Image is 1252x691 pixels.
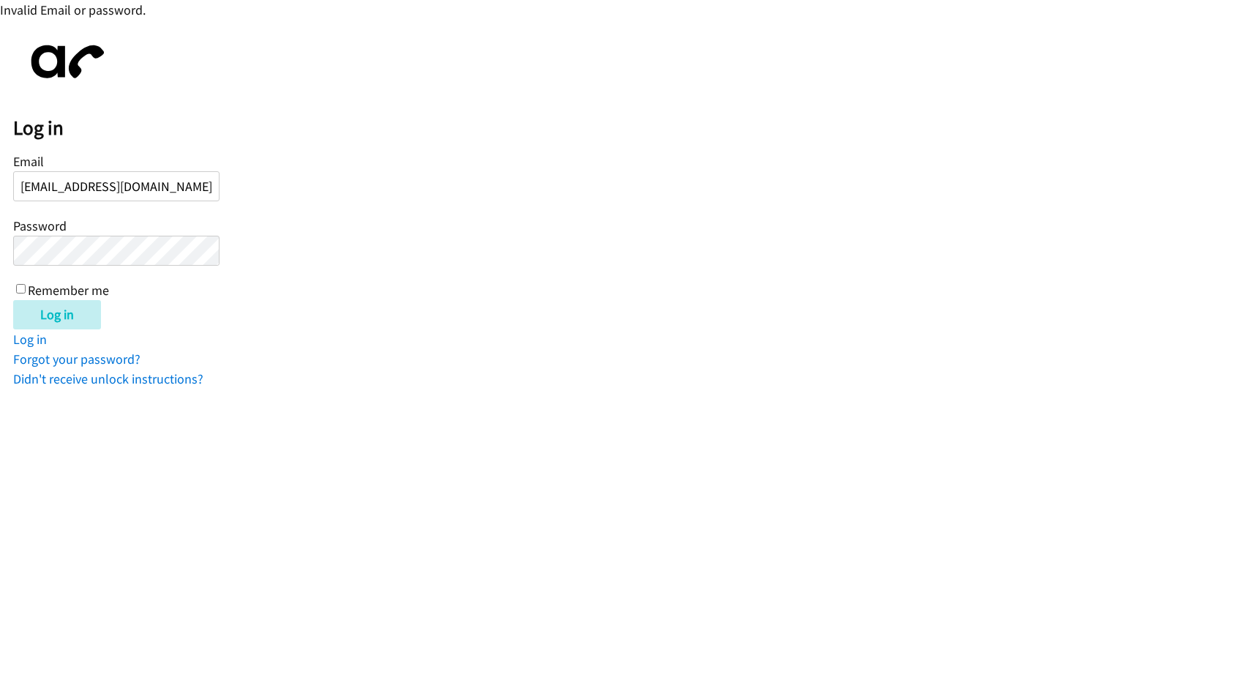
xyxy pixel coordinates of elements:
h2: Log in [13,116,1252,141]
input: Log in [13,300,101,329]
label: Email [13,153,44,170]
label: Password [13,217,67,234]
a: Log in [13,331,47,348]
label: Remember me [28,282,109,299]
a: Didn't receive unlock instructions? [13,370,203,387]
img: aphone-8a226864a2ddd6a5e75d1ebefc011f4aa8f32683c2d82f3fb0802fe031f96514.svg [13,33,116,91]
a: Forgot your password? [13,351,140,367]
